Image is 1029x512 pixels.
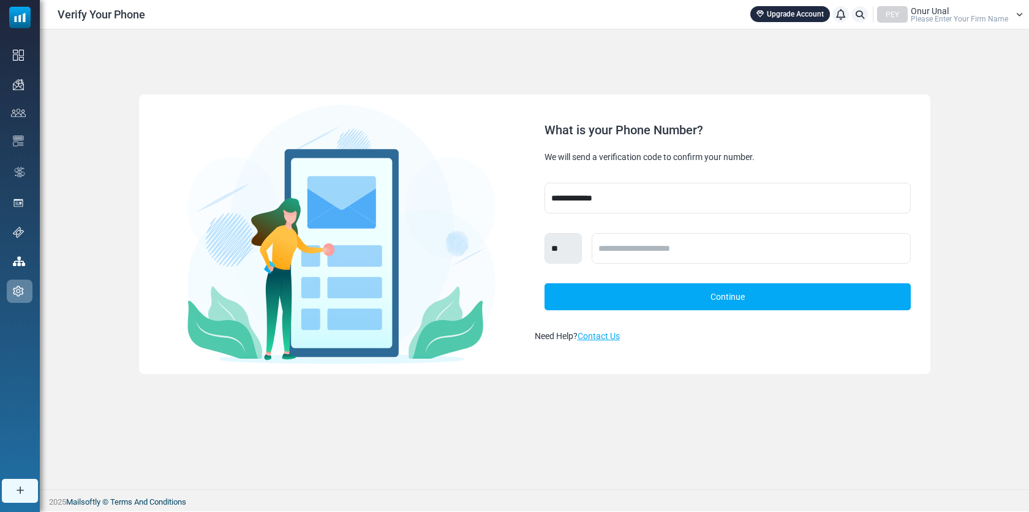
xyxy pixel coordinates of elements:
[13,165,26,179] img: workflow.svg
[13,286,24,297] img: settings-icon.svg
[110,497,186,506] a: Terms And Conditions
[13,79,24,90] img: campaigns-icon.png
[9,7,31,28] img: mailsoftly_icon_blue_white.svg
[13,136,24,147] img: email-templates-icon.svg
[877,6,908,23] div: PEY
[13,50,24,61] img: dashboard-icon.svg
[545,283,911,310] a: Continue
[40,489,1029,511] footer: 2025
[66,497,108,506] a: Mailsoftly ©
[13,197,24,208] img: landing_pages.svg
[911,7,949,15] span: Onur Unal
[13,227,24,238] img: support-icon.svg
[11,109,26,117] img: contacts-icon.svg
[911,15,1008,23] span: Please Enter Your Firm Name
[110,497,186,506] span: translation missing: en.layouts.footer.terms_and_conditions
[877,6,1023,23] a: PEY Onur Unal Please Enter Your Firm Name
[545,151,911,163] div: We will send a verification code to confirm your number.
[535,330,921,343] div: Need Help?
[578,331,620,341] a: Contact Us
[58,6,145,23] span: Verify Your Phone
[750,6,830,22] a: Upgrade Account
[545,124,911,136] div: What is your Phone Number?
